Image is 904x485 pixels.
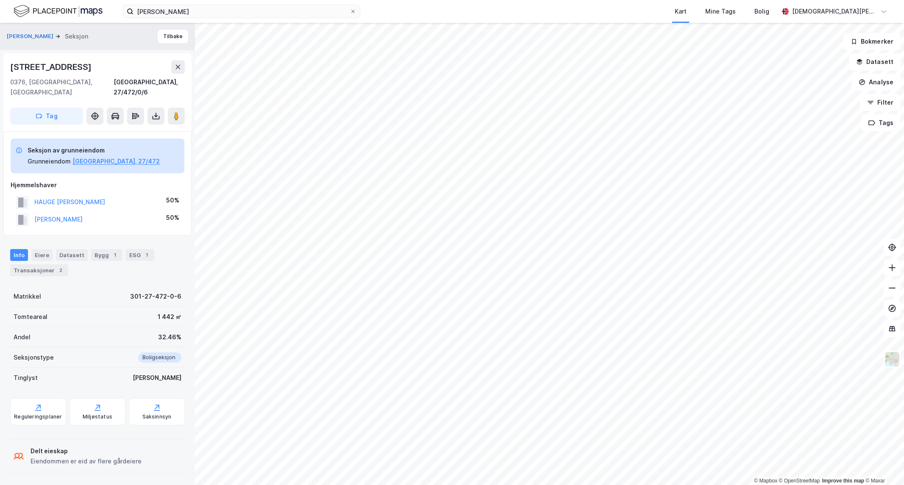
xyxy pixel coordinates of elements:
div: Eiere [31,249,53,261]
div: Bygg [91,249,122,261]
div: ESG [126,249,154,261]
div: Eiendommen er eid av flere gårdeiere [31,456,142,466]
img: Z [884,351,900,367]
button: Analyse [851,74,901,91]
a: Improve this map [822,478,864,484]
button: Tilbake [158,30,188,43]
button: Tag [10,108,83,125]
button: Bokmerker [843,33,901,50]
div: [STREET_ADDRESS] [10,60,93,74]
div: Grunneiendom [28,156,71,166]
button: [PERSON_NAME] [7,32,55,41]
div: Kontrollprogram for chat [862,444,904,485]
div: 1 442 ㎡ [158,312,181,322]
div: 1 [111,251,119,259]
a: OpenStreetMap [779,478,820,484]
div: 50% [166,213,179,223]
div: Saksinnsyn [142,413,172,420]
div: Tinglyst [14,373,38,383]
iframe: Chat Widget [862,444,904,485]
div: Mine Tags [705,6,736,17]
button: Datasett [849,53,901,70]
div: 50% [166,195,179,205]
div: Kart [675,6,687,17]
div: Datasett [56,249,88,261]
button: Tags [861,114,901,131]
button: [GEOGRAPHIC_DATA], 27/472 [72,156,160,166]
div: 301-27-472-0-6 [130,291,181,302]
div: [PERSON_NAME] [133,373,181,383]
div: Delt eieskap [31,446,142,456]
div: Seksjon [65,31,88,42]
div: Info [10,249,28,261]
button: Filter [860,94,901,111]
div: Seksjonstype [14,352,54,363]
div: 0376, [GEOGRAPHIC_DATA], [GEOGRAPHIC_DATA] [10,77,114,97]
div: Transaksjoner [10,264,68,276]
div: Tomteareal [14,312,47,322]
div: [GEOGRAPHIC_DATA], 27/472/0/6 [114,77,185,97]
div: 32.46% [158,332,181,342]
div: Seksjon av grunneiendom [28,145,160,155]
input: Søk på adresse, matrikkel, gårdeiere, leietakere eller personer [134,5,350,18]
div: Reguleringsplaner [14,413,62,420]
a: Mapbox [754,478,777,484]
div: 2 [56,266,65,274]
div: Bolig [754,6,769,17]
img: logo.f888ab2527a4732fd821a326f86c7f29.svg [14,4,103,19]
div: Miljøstatus [83,413,112,420]
div: Matrikkel [14,291,41,302]
div: Andel [14,332,31,342]
div: Hjemmelshaver [11,180,184,190]
div: 1 [142,251,151,259]
div: [DEMOGRAPHIC_DATA][PERSON_NAME] [792,6,877,17]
